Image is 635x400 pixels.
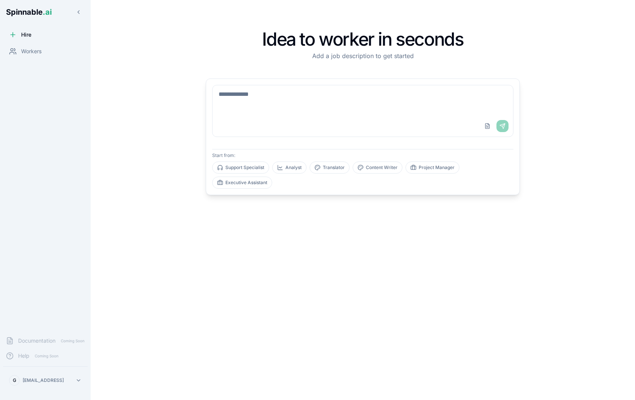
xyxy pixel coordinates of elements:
span: Help [18,352,29,360]
button: Project Manager [405,162,459,174]
h1: Idea to worker in seconds [206,30,520,48]
button: Executive Assistant [212,177,272,189]
button: Translator [310,162,350,174]
span: Spinnable [6,8,52,17]
span: Documentation [18,337,55,345]
span: .ai [43,8,52,17]
p: Add a job description to get started [206,51,520,60]
button: Support Specialist [212,162,269,174]
span: Workers [21,48,42,55]
p: Start from: [212,152,513,158]
button: G[EMAIL_ADDRESS] [6,373,85,388]
p: [EMAIL_ADDRESS] [23,377,64,383]
button: Content Writer [353,162,402,174]
span: Hire [21,31,31,38]
button: Analyst [272,162,307,174]
span: Coming Soon [32,352,61,360]
span: G [13,377,16,383]
span: Coming Soon [59,337,87,345]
